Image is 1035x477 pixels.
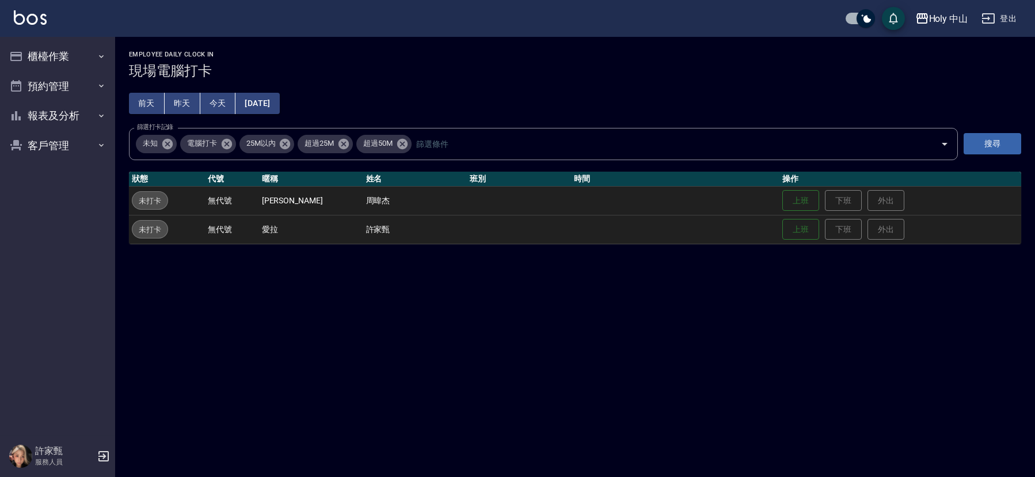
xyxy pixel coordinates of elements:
[180,135,236,153] div: 電腦打卡
[298,135,353,153] div: 超過25M
[180,138,224,149] span: 電腦打卡
[5,71,111,101] button: 預約管理
[259,172,363,187] th: 暱稱
[205,186,259,215] td: 無代號
[935,135,954,153] button: Open
[298,138,341,149] span: 超過25M
[782,190,819,211] button: 上班
[35,445,94,457] h5: 許家甄
[132,224,168,236] span: 未打卡
[977,8,1021,29] button: 登出
[5,101,111,131] button: 報表及分析
[129,93,165,114] button: 前天
[239,138,283,149] span: 25M以內
[5,131,111,161] button: 客戶管理
[782,219,819,240] button: 上班
[363,186,467,215] td: 周暐杰
[5,41,111,71] button: 櫃檯作業
[137,123,173,131] label: 篩選打卡記錄
[882,7,905,30] button: save
[35,457,94,467] p: 服務人員
[129,51,1021,58] h2: Employee Daily Clock In
[779,172,1021,187] th: 操作
[363,215,467,244] td: 許家甄
[259,215,363,244] td: 愛拉
[259,186,363,215] td: [PERSON_NAME]
[165,93,200,114] button: 昨天
[205,172,259,187] th: 代號
[200,93,236,114] button: 今天
[239,135,295,153] div: 25M以內
[571,172,779,187] th: 時間
[413,134,920,154] input: 篩選條件
[964,133,1021,154] button: 搜尋
[205,215,259,244] td: 無代號
[929,12,968,26] div: Holy 中山
[9,445,32,468] img: Person
[132,195,168,207] span: 未打卡
[356,135,412,153] div: 超過50M
[136,138,165,149] span: 未知
[14,10,47,25] img: Logo
[129,63,1021,79] h3: 現場電腦打卡
[356,138,399,149] span: 超過50M
[467,172,571,187] th: 班別
[235,93,279,114] button: [DATE]
[129,172,205,187] th: 狀態
[363,172,467,187] th: 姓名
[911,7,973,31] button: Holy 中山
[136,135,177,153] div: 未知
